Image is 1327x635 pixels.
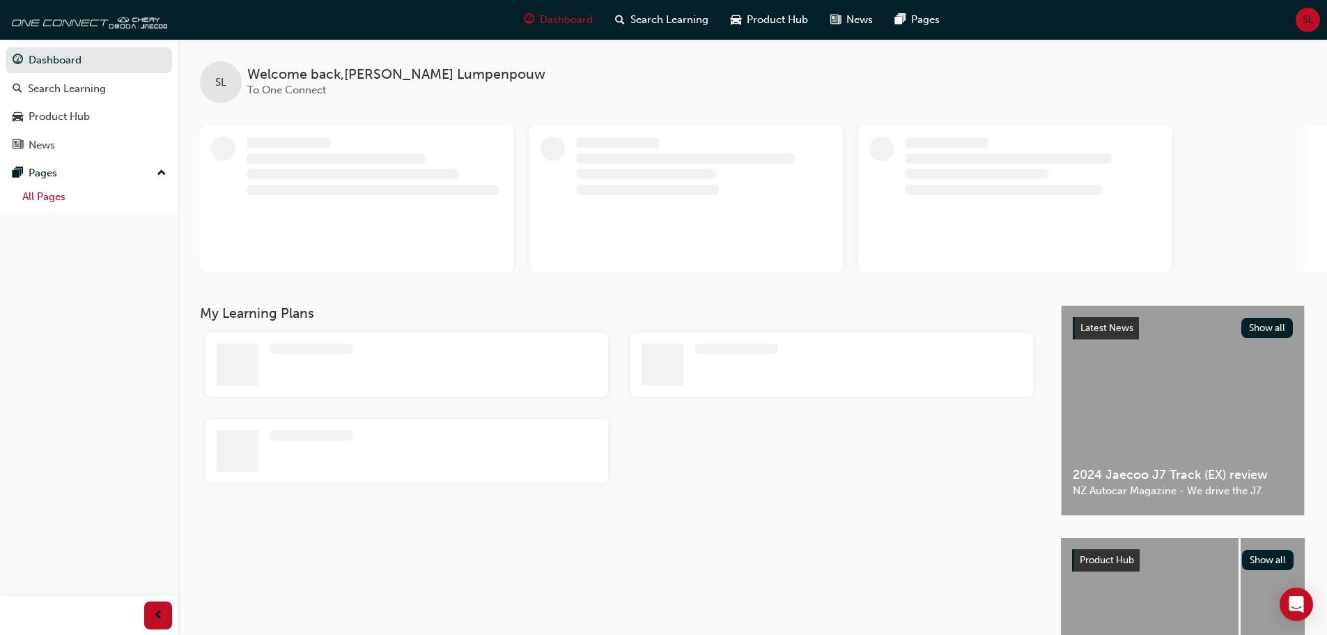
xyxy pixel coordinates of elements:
[6,45,172,160] button: DashboardSearch LearningProduct HubNews
[247,84,326,96] span: To One Connect
[911,12,940,28] span: Pages
[17,186,172,208] a: All Pages
[615,11,625,29] span: search-icon
[13,54,23,67] span: guage-icon
[540,12,593,28] span: Dashboard
[28,81,106,97] div: Search Learning
[13,139,23,152] span: news-icon
[1242,550,1294,570] button: Show all
[1073,467,1293,483] span: 2024 Jaecoo J7 Track (EX) review
[513,6,604,34] a: guage-iconDashboard
[1241,318,1294,338] button: Show all
[215,75,226,91] span: SL
[6,160,172,186] button: Pages
[247,67,545,83] span: Welcome back , [PERSON_NAME] Lumpenpouw
[1073,317,1293,339] a: Latest NewsShow all
[29,165,57,181] div: Pages
[200,305,1039,321] h3: My Learning Plans
[884,6,951,34] a: pages-iconPages
[157,165,166,183] span: up-icon
[6,47,172,73] a: Dashboard
[7,6,167,33] img: oneconnect
[731,11,741,29] span: car-icon
[29,137,55,153] div: News
[1080,322,1133,334] span: Latest News
[153,607,164,625] span: prev-icon
[13,83,22,95] span: search-icon
[1303,12,1314,28] span: SL
[819,6,884,34] a: news-iconNews
[747,12,808,28] span: Product Hub
[1080,554,1134,566] span: Product Hub
[29,109,90,125] div: Product Hub
[1072,549,1294,572] a: Product HubShow all
[1280,588,1313,621] div: Open Intercom Messenger
[6,132,172,158] a: News
[1073,483,1293,499] span: NZ Autocar Magazine - We drive the J7.
[6,104,172,130] a: Product Hub
[630,12,708,28] span: Search Learning
[1296,8,1320,32] button: SL
[13,167,23,180] span: pages-icon
[6,76,172,102] a: Search Learning
[13,111,23,123] span: car-icon
[830,11,841,29] span: news-icon
[1061,305,1305,516] a: Latest NewsShow all2024 Jaecoo J7 Track (EX) reviewNZ Autocar Magazine - We drive the J7.
[524,11,534,29] span: guage-icon
[604,6,720,34] a: search-iconSearch Learning
[846,12,873,28] span: News
[720,6,819,34] a: car-iconProduct Hub
[895,11,906,29] span: pages-icon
